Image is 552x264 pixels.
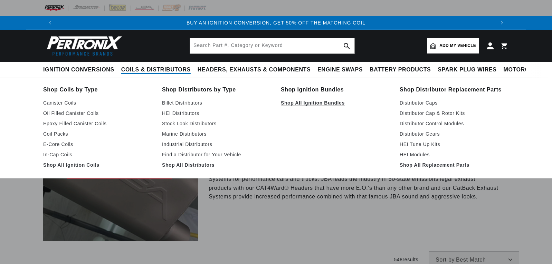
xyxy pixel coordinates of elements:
[162,109,271,117] a: HEI Distributors
[400,109,509,117] a: Distributor Cap & Rotor Kits
[162,99,271,107] a: Billet Distributors
[194,62,314,78] summary: Headers, Exhausts & Components
[43,109,152,117] a: Oil Filled Canister Coils
[43,34,123,58] img: Pertronix
[317,66,363,74] span: Engine Swaps
[504,66,545,74] span: Motorcycle
[121,66,191,74] span: Coils & Distributors
[436,257,455,263] span: Sort by
[400,140,509,148] a: HEI Tune Up Kits
[43,140,152,148] a: E-Core Coils
[187,20,365,26] a: BUY AN IGNITION CONVERSION, GET 50% OFF THE MATCHING COIL
[43,85,152,95] a: Shop Coils by Type
[43,161,152,169] a: Shop All Ignition Coils
[400,99,509,107] a: Distributor Caps
[438,66,496,74] span: Spark Plug Wires
[43,62,118,78] summary: Ignition Conversions
[162,119,271,128] a: Stock Look Distributors
[43,119,152,128] a: Epoxy Filled Canister Coils
[400,85,509,95] a: Shop Distributor Replacement Parts
[439,42,476,49] span: Add my vehicle
[43,99,152,107] a: Canister Coils
[394,257,418,262] span: 548 results
[339,38,354,53] button: search button
[43,130,152,138] a: Coil Packs
[500,62,548,78] summary: Motorcycle
[162,150,271,159] a: Find a Distributor for Your Vehicle
[162,85,271,95] a: Shop Distributors by Type
[198,66,311,74] span: Headers, Exhausts & Components
[400,119,509,128] a: Distributor Control Modules
[366,62,434,78] summary: Battery Products
[281,99,390,107] a: Shop All Ignition Bundles
[209,166,498,201] p: For over 30 years, JBA Performance Exhaust has been a leader in Stainless Steel Headers and Exhau...
[400,130,509,138] a: Distributor Gears
[43,150,152,159] a: In-Cap Coils
[434,62,500,78] summary: Spark Plug Wires
[162,161,271,169] a: Shop All Distributors
[57,19,495,27] div: Announcement
[43,66,114,74] span: Ignition Conversions
[162,140,271,148] a: Industrial Distributors
[400,161,509,169] a: Shop All Replacement Parts
[495,16,509,30] button: Translation missing: en.sections.announcements.next_announcement
[190,38,354,53] input: Search Part #, Category or Keyword
[43,16,57,30] button: Translation missing: en.sections.announcements.previous_announcement
[57,19,495,27] div: 1 of 3
[281,85,390,95] a: Shop Ignition Bundles
[162,130,271,138] a: Marine Distributors
[370,66,431,74] span: Battery Products
[400,150,509,159] a: HEI Modules
[26,16,526,30] slideshow-component: Translation missing: en.sections.announcements.announcement_bar
[427,38,479,53] a: Add my vehicle
[118,62,194,78] summary: Coils & Distributors
[314,62,366,78] summary: Engine Swaps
